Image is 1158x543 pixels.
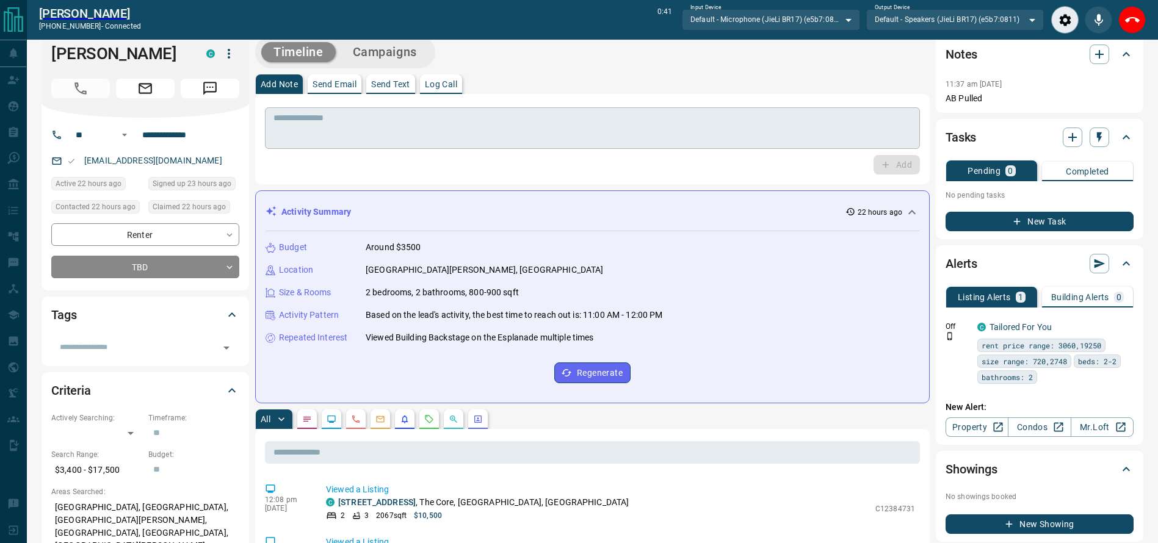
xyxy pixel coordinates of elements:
span: beds: 2-2 [1078,355,1116,367]
p: Completed [1066,167,1109,176]
p: Actively Searching: [51,412,142,423]
p: New Alert: [946,401,1134,414]
p: Activity Pattern [279,309,339,322]
div: Audio Settings [1051,6,1079,34]
p: Viewed Building Backstage on the Esplanade multiple times [366,331,594,344]
p: Activity Summary [281,206,351,218]
h2: Tags [51,305,76,325]
p: Repeated Interest [279,331,347,344]
span: Signed up 23 hours ago [153,178,231,190]
p: $3,400 - $17,500 [51,460,142,480]
p: 1 [1018,293,1023,301]
span: Claimed 22 hours ago [153,201,226,213]
div: Alerts [946,249,1134,278]
svg: Notes [302,414,312,424]
a: Mr.Loft [1071,417,1134,437]
p: AB Pulled [946,92,1134,105]
a: Tailored For You [990,322,1052,332]
button: Campaigns [341,42,429,62]
div: Thu Sep 11 2025 [148,200,239,217]
p: Viewed a Listing [326,483,915,496]
p: C12384731 [875,503,915,514]
p: Send Text [371,80,410,88]
p: Off [946,321,970,332]
button: New Showing [946,514,1134,534]
p: 22 hours ago [858,207,902,218]
p: [DATE] [265,504,308,512]
p: 2 bedrooms, 2 bathrooms, 800-900 sqft [366,286,519,299]
a: [STREET_ADDRESS] [338,497,416,507]
h1: [PERSON_NAME] [51,44,188,63]
p: 0:41 [657,6,672,34]
p: [GEOGRAPHIC_DATA][PERSON_NAME], [GEOGRAPHIC_DATA] [366,264,603,276]
h2: Alerts [946,254,977,273]
h2: Notes [946,45,977,64]
label: Input Device [690,4,722,12]
div: Mute [1085,6,1112,34]
a: Property [946,417,1008,437]
a: [EMAIL_ADDRESS][DOMAIN_NAME] [84,156,222,165]
p: Areas Searched: [51,486,239,497]
p: Building Alerts [1051,293,1109,301]
p: 2 [341,510,345,521]
button: Regenerate [554,362,631,383]
p: Size & Rooms [279,286,331,299]
div: condos.ca [977,323,986,331]
button: Open [218,339,235,356]
span: rent price range: 3060,19250 [982,339,1101,351]
div: condos.ca [206,49,215,58]
p: [PHONE_NUMBER] - [39,21,141,32]
div: Thu Sep 11 2025 [51,200,142,217]
p: 0 [1116,293,1121,301]
p: No pending tasks [946,186,1134,204]
a: [PERSON_NAME] [39,6,141,21]
label: Output Device [875,4,910,12]
p: 2067 sqft [376,510,407,521]
p: Based on the lead's activity, the best time to reach out is: 11:00 AM - 12:00 PM [366,309,663,322]
svg: Lead Browsing Activity [327,414,336,424]
span: connected [105,22,141,31]
div: End Call [1118,6,1146,34]
p: Timeframe: [148,412,239,423]
a: Condos [1008,417,1071,437]
span: size range: 720,2748 [982,355,1067,367]
p: Listing Alerts [958,293,1011,301]
span: Contacted 22 hours ago [56,201,136,213]
p: Add Note [261,80,298,88]
button: Timeline [261,42,336,62]
h2: Tasks [946,128,976,147]
p: , The Core, [GEOGRAPHIC_DATA], [GEOGRAPHIC_DATA] [338,496,629,509]
div: TBD [51,256,239,278]
p: Budget: [148,449,239,460]
div: Showings [946,455,1134,484]
p: Budget [279,241,307,254]
p: Around $3500 [366,241,421,254]
p: No showings booked [946,491,1134,502]
p: 12:08 pm [265,495,308,504]
button: Open [117,128,132,142]
h2: Showings [946,459,997,479]
p: 0 [1008,167,1013,175]
span: Call [51,79,110,98]
p: $10,500 [414,510,442,521]
div: condos.ca [326,498,335,506]
svg: Requests [424,414,434,424]
svg: Emails [375,414,385,424]
svg: Push Notification Only [946,332,954,340]
p: 11:37 am [DATE] [946,80,1002,88]
div: Tasks [946,123,1134,152]
p: Send Email [313,80,356,88]
div: Default - Microphone (JieLi BR17) (e5b7:0811) [682,9,859,30]
svg: Opportunities [449,414,458,424]
div: Thu Sep 11 2025 [148,177,239,194]
div: Renter [51,223,239,246]
div: Tags [51,300,239,329]
p: Pending [968,167,1001,175]
p: Search Range: [51,449,142,460]
div: Default - Speakers (JieLi BR17) (e5b7:0811) [866,9,1044,30]
p: 3 [364,510,369,521]
div: Criteria [51,376,239,405]
svg: Calls [351,414,361,424]
p: All [261,415,270,423]
p: Location [279,264,313,276]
